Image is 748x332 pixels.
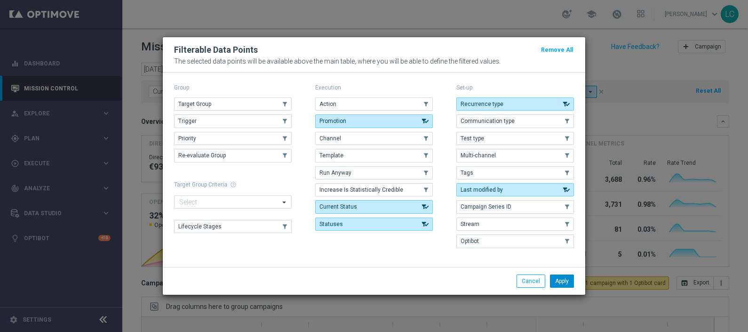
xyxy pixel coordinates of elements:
button: Tags [456,166,574,179]
button: Priority [174,132,292,145]
button: Test type [456,132,574,145]
p: Set-up [456,84,574,91]
button: Recurrence type [456,97,574,111]
button: Last modified by [456,183,574,196]
span: Stream [461,221,479,227]
button: Action [315,97,433,111]
span: Action [319,101,336,107]
span: Lifecycle Stages [178,223,222,230]
p: Group [174,84,292,91]
span: Run Anyway [319,170,351,176]
span: Target Group [178,101,211,107]
h2: Filterable Data Points [174,44,258,56]
button: Cancel [517,275,545,288]
span: Promotion [319,118,346,124]
span: Trigger [178,118,197,124]
button: Run Anyway [315,166,433,179]
span: Recurrence type [461,101,503,107]
button: Template [315,149,433,162]
button: Current Status [315,200,433,213]
button: Remove All [540,45,574,55]
button: Statuses [315,218,433,231]
h1: Target Group Criteria [174,181,292,188]
span: help_outline [230,181,237,188]
button: Campaign Series ID [456,200,574,213]
button: Multi-channel [456,149,574,162]
span: Current Status [319,203,357,210]
button: Optibot [456,235,574,248]
button: Trigger [174,114,292,128]
p: The selected data points will be available above the main table, where you will be able to define... [174,57,574,65]
span: Last modified by [461,186,503,193]
span: Statuses [319,221,343,227]
span: Tags [461,170,473,176]
button: Stream [456,218,574,231]
span: Channel [319,135,341,142]
span: Multi-channel [461,152,496,159]
span: Optibot [461,238,479,244]
span: Communication type [461,118,515,124]
button: Lifecycle Stages [174,220,292,233]
button: Promotion [315,114,433,128]
span: Priority [178,135,196,142]
span: Template [319,152,343,159]
button: Increase Is Statistically Credible [315,183,433,196]
span: Campaign Series ID [461,203,511,210]
button: Apply [550,275,574,288]
span: Increase Is Statistically Credible [319,186,403,193]
button: Channel [315,132,433,145]
p: Execution [315,84,433,91]
button: Target Group [174,97,292,111]
button: Re-evaluate Group [174,149,292,162]
span: Test type [461,135,484,142]
span: Re-evaluate Group [178,152,226,159]
button: Communication type [456,114,574,128]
